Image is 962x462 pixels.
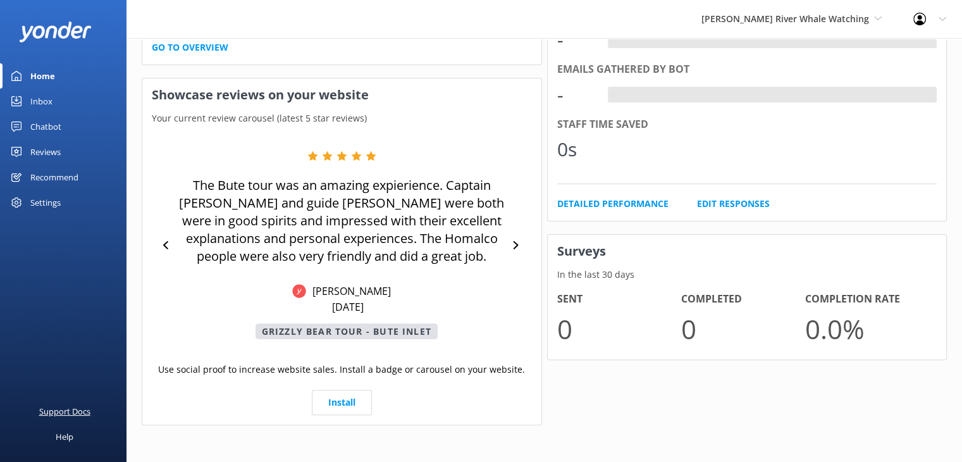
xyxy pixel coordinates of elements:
span: [PERSON_NAME] River Whale Watching [701,13,869,25]
a: Go to overview [152,41,228,54]
p: Use social proof to increase website sales. Install a badge or carousel on your website. [158,363,525,377]
div: Home [30,63,55,89]
p: Your current review carousel (latest 5 star reviews) [142,111,541,125]
a: Edit Responses [697,197,770,211]
div: Inbox [30,89,52,114]
p: Grizzly Bear Tour - Bute Inlet [256,323,438,339]
h4: Completion Rate [805,291,929,308]
div: Chatbot [30,114,61,139]
h3: Surveys [548,235,947,268]
p: In the last 30 days [548,268,947,282]
p: 0.0 % [805,308,929,350]
div: Recommend [30,165,78,190]
div: Reviews [30,139,61,165]
p: 0 [557,308,681,350]
h4: Completed [681,291,805,308]
div: - [608,87,617,103]
a: Detailed Performance [557,197,669,211]
div: - [608,32,617,49]
p: 0 [681,308,805,350]
p: [PERSON_NAME] [306,284,391,298]
div: Help [56,424,73,449]
a: Install [312,390,372,415]
h4: Sent [557,291,681,308]
div: Settings [30,190,61,215]
div: - [557,80,595,110]
p: The Bute tour was an amazing expierience. Captain [PERSON_NAME] and guide [PERSON_NAME] were both... [176,177,507,265]
h3: Showcase reviews on your website [142,78,541,111]
div: - [557,25,595,55]
img: yonder-white-logo.png [19,22,92,42]
div: Staff time saved [557,116,937,133]
p: [DATE] [332,300,364,314]
div: 0s [557,134,595,165]
div: Emails gathered by bot [557,61,937,78]
div: Support Docs [39,399,90,424]
img: Yonder [292,284,306,298]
